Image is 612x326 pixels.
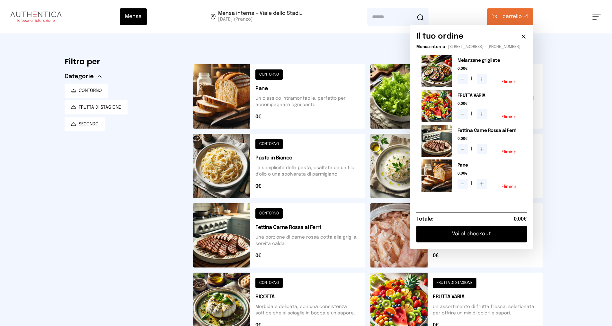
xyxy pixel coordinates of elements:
[470,145,474,153] span: 1
[65,72,102,81] button: Categorie
[79,87,102,94] span: CONTORNO
[416,215,433,223] h6: Totale:
[457,57,522,64] h2: Melanzane grigliate
[65,100,128,114] button: FRUTTA DI STAGIONE
[457,162,522,168] h2: Pane
[65,57,183,67] h6: Filtra per
[502,13,525,21] span: carrello •
[457,171,522,176] span: 0.00€
[79,121,99,127] span: SECONDO
[421,55,452,87] img: media
[502,13,528,21] span: 4
[470,110,474,118] span: 1
[120,8,147,25] button: Mensa
[421,125,452,157] img: media
[501,115,517,119] button: Elimina
[416,226,527,242] button: Vai al checkout
[79,104,121,111] span: FRUTTA DI STAGIONE
[416,32,464,42] h6: Il tuo ordine
[218,11,304,23] span: Viale dello Stadio, 77, 05100 Terni TR, Italia
[65,117,105,131] button: SECONDO
[501,80,517,84] button: Elimina
[501,150,517,154] button: Elimina
[421,90,452,122] img: media
[416,44,527,50] p: - [STREET_ADDRESS] - [PHONE_NUMBER]
[416,45,445,49] span: Mensa interna
[470,75,474,83] span: 1
[65,84,108,98] button: CONTORNO
[457,66,522,71] span: 0.00€
[457,101,522,106] span: 0.00€
[457,127,522,134] h2: Fettina Carne Rossa ai Ferri
[514,215,527,223] span: 0.00€
[470,180,474,188] span: 1
[421,159,452,192] img: media
[457,136,522,141] span: 0.00€
[487,8,533,25] button: carrello •4
[218,16,304,23] span: [DATE] (Pranzo)
[10,12,62,22] img: logo.8f33a47.png
[457,92,522,99] h2: FRUTTA VARIA
[501,185,517,189] button: Elimina
[65,72,94,81] span: Categorie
